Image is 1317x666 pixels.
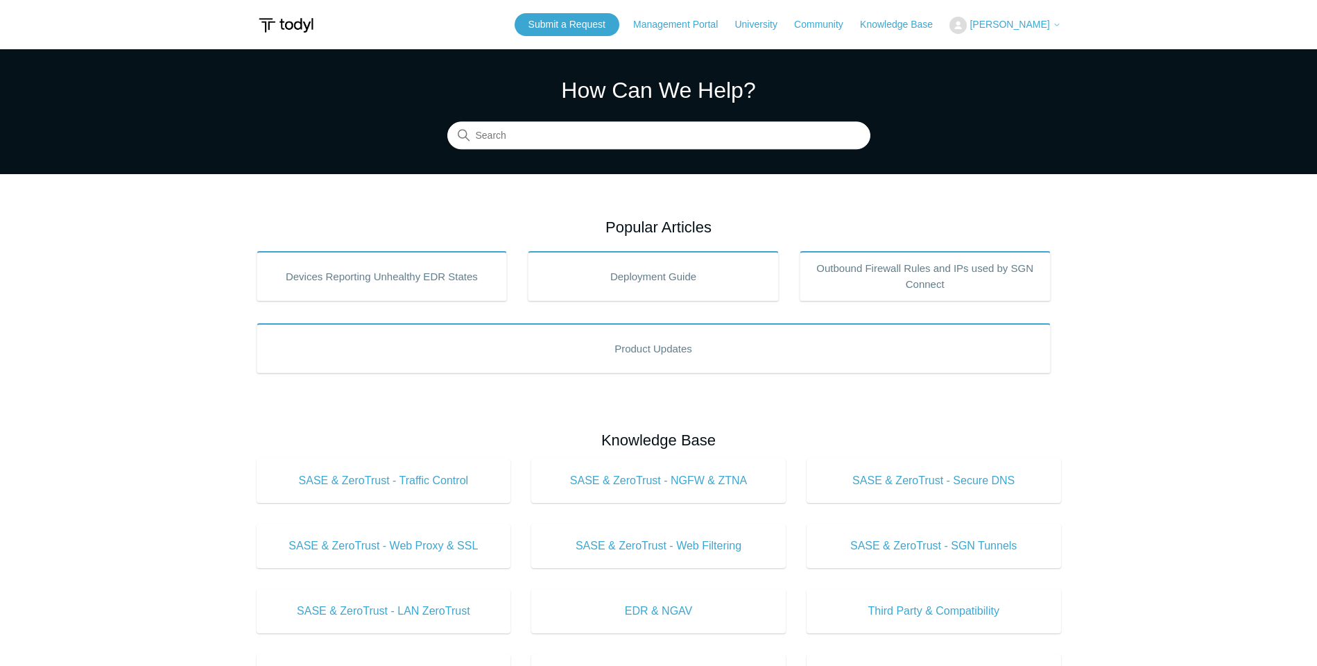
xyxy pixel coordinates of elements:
span: SASE & ZeroTrust - Web Proxy & SSL [277,538,490,554]
a: SASE & ZeroTrust - NGFW & ZTNA [531,459,786,503]
a: SASE & ZeroTrust - Traffic Control [257,459,511,503]
a: University [734,17,791,32]
a: SASE & ZeroTrust - Web Proxy & SSL [257,524,511,568]
a: Deployment Guide [528,251,779,301]
a: SASE & ZeroTrust - SGN Tunnels [807,524,1061,568]
span: SASE & ZeroTrust - NGFW & ZTNA [552,472,765,489]
span: EDR & NGAV [552,603,765,620]
a: EDR & NGAV [531,589,786,633]
span: [PERSON_NAME] [970,19,1049,30]
h2: Knowledge Base [257,429,1061,452]
a: Product Updates [257,323,1051,373]
span: SASE & ZeroTrust - Secure DNS [827,472,1040,489]
a: Outbound Firewall Rules and IPs used by SGN Connect [800,251,1051,301]
input: Search [447,122,870,150]
h1: How Can We Help? [447,74,870,107]
button: [PERSON_NAME] [949,17,1060,34]
span: Third Party & Compatibility [827,603,1040,620]
span: SASE & ZeroTrust - Web Filtering [552,538,765,554]
h2: Popular Articles [257,216,1061,239]
a: Devices Reporting Unhealthy EDR States [257,251,508,301]
span: SASE & ZeroTrust - LAN ZeroTrust [277,603,490,620]
a: SASE & ZeroTrust - LAN ZeroTrust [257,589,511,633]
a: Knowledge Base [860,17,947,32]
span: SASE & ZeroTrust - SGN Tunnels [827,538,1040,554]
a: Community [794,17,857,32]
a: SASE & ZeroTrust - Secure DNS [807,459,1061,503]
a: Management Portal [633,17,732,32]
a: SASE & ZeroTrust - Web Filtering [531,524,786,568]
a: Submit a Request [515,13,619,36]
img: Todyl Support Center Help Center home page [257,12,316,38]
a: Third Party & Compatibility [807,589,1061,633]
span: SASE & ZeroTrust - Traffic Control [277,472,490,489]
